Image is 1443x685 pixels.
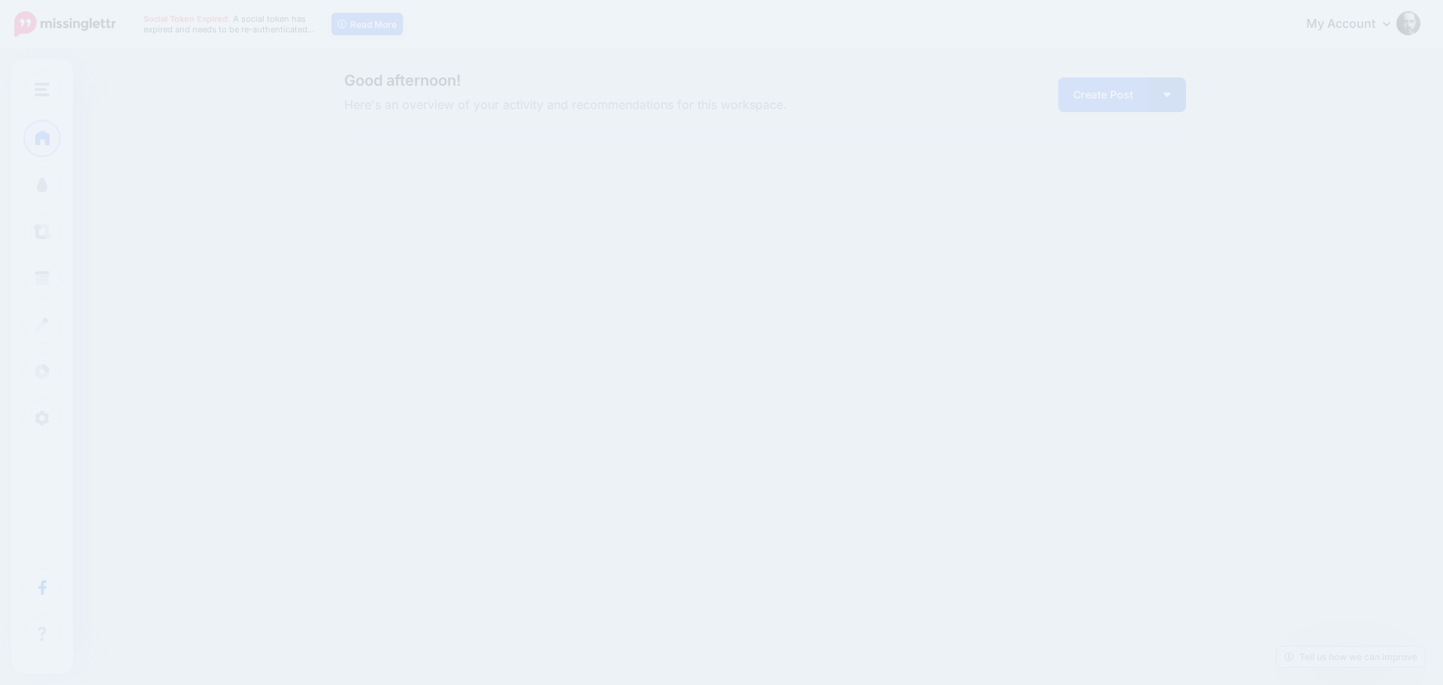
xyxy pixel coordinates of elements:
span: Here's an overview of your activity and recommendations for this workspace. [344,95,898,115]
img: menu.png [35,83,50,96]
a: Tell us how we can improve [1277,647,1425,667]
span: A social token has expired and needs to be re-authenticated… [144,14,315,35]
span: Good afternoon! [344,71,461,89]
a: Create Post [1058,77,1148,112]
img: arrow-down-white.png [1163,92,1171,97]
img: Missinglettr [14,11,116,37]
a: My Account [1291,6,1420,43]
a: Read More [331,13,403,35]
span: Social Token Expired. [144,14,231,24]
